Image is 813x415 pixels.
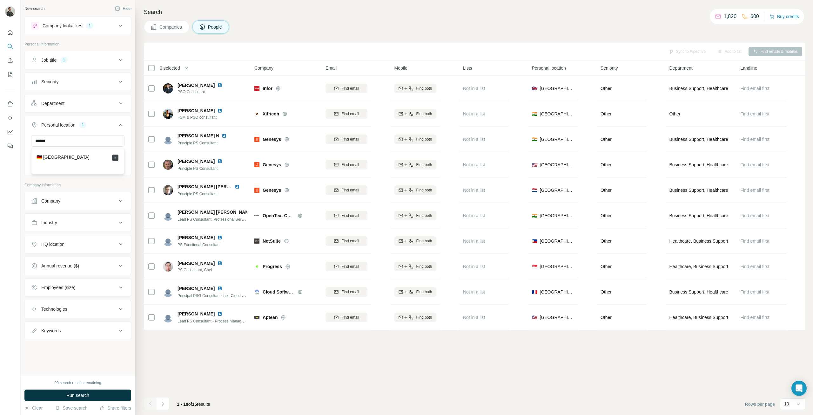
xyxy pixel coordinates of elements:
[532,162,537,168] span: 🇺🇸
[41,284,75,291] div: Employees (size)
[25,237,131,252] button: HQ location
[540,263,574,270] span: [GEOGRAPHIC_DATA]
[163,109,173,119] img: Avatar
[5,27,15,38] button: Quick start
[217,108,222,113] img: LinkedIn logo
[41,57,57,63] div: Job title
[178,133,219,139] span: [PERSON_NAME] N
[416,213,432,218] span: Find both
[326,313,367,322] button: Find email
[750,13,759,20] p: 600
[25,193,131,209] button: Company
[341,136,359,142] span: Find email
[263,263,282,270] span: Progress
[463,111,485,116] span: Not in a list
[54,380,101,386] div: 90 search results remaining
[341,264,359,269] span: Find email
[532,289,537,295] span: 🇫🇷
[178,318,261,323] span: Lead PS Consultant - Process Management OEE
[263,85,272,92] span: Infor
[41,100,64,107] div: Department
[669,85,728,92] span: Business Support, Healthcare
[43,23,82,29] div: Company lookalikes
[41,241,64,247] div: HQ location
[532,212,537,219] span: 🇮🇳
[416,111,432,117] span: Find both
[745,401,775,407] span: Rows per page
[217,83,222,88] img: LinkedIn logo
[601,213,612,218] span: Other
[463,65,472,71] span: Lists
[41,79,58,85] div: Seniority
[341,111,359,117] span: Find email
[5,140,15,152] button: Feedback
[163,287,173,297] img: Avatar
[463,264,485,269] span: Not in a list
[192,402,197,407] span: 15
[10,10,15,15] img: logo_orange.svg
[163,261,173,272] img: Avatar
[217,286,222,291] img: LinkedIn logo
[217,311,222,316] img: LinkedIn logo
[178,107,215,114] span: [PERSON_NAME]
[540,85,574,92] span: [GEOGRAPHIC_DATA]
[178,293,268,298] span: Principal PSG Consultant chez Cloud Software Group
[532,65,566,71] span: Personal location
[25,52,131,68] button: Job title1
[178,209,253,215] span: [PERSON_NAME] [PERSON_NAME]
[25,323,131,338] button: Keywords
[5,41,15,52] button: Search
[55,405,87,411] button: Save search
[394,287,436,297] button: Find both
[463,137,485,142] span: Not in a list
[69,38,110,42] div: Keywords nach Traffic
[66,392,89,398] span: Run search
[463,289,485,294] span: Not in a list
[463,188,485,193] span: Not in a list
[601,111,612,116] span: Other
[741,137,769,142] span: Find email first
[532,263,537,270] span: 🇸🇬
[394,211,436,220] button: Find both
[254,239,259,244] img: Logo of NetSuite
[178,311,215,317] span: [PERSON_NAME]
[41,306,67,312] div: Technologies
[416,162,432,168] span: Find both
[532,111,537,117] span: 🇮🇳
[5,69,15,80] button: My lists
[669,65,693,71] span: Department
[326,84,367,93] button: Find email
[263,314,278,321] span: Aptean
[463,213,485,218] span: Not in a list
[254,264,259,269] img: Logo of Progress
[160,65,180,71] span: 0 selected
[416,264,432,269] span: Find both
[163,236,173,246] img: Avatar
[254,162,259,167] img: Logo of Genesys
[540,162,574,168] span: [GEOGRAPHIC_DATA]
[188,402,192,407] span: of
[326,287,367,297] button: Find email
[326,109,367,119] button: Find email
[25,280,131,295] button: Employees (size)
[601,188,612,193] span: Other
[178,285,215,292] span: [PERSON_NAME]
[157,397,169,410] button: Navigate to next page
[601,137,612,142] span: Other
[601,86,612,91] span: Other
[254,111,259,116] img: Logo of Xitricon
[540,187,574,193] span: [GEOGRAPHIC_DATA]
[394,160,436,169] button: Find both
[41,328,61,334] div: Keywords
[741,315,769,320] span: Find email first
[5,112,15,124] button: Use Surfe API
[463,86,485,91] span: Not in a list
[222,133,227,138] img: LinkedIn logo
[178,234,215,241] span: [PERSON_NAME]
[341,238,359,244] span: Find email
[5,6,15,17] img: Avatar
[741,86,769,91] span: Find email first
[217,159,222,164] img: LinkedIn logo
[741,289,769,294] span: Find email first
[741,111,769,116] span: Find email first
